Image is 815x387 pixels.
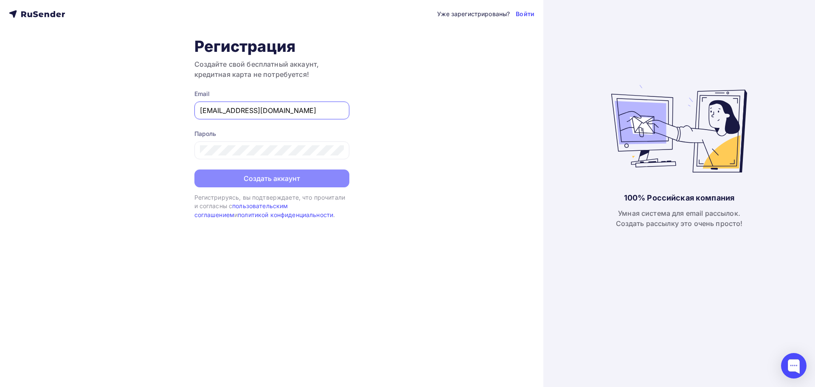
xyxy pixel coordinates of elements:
button: Создать аккаунт [194,169,349,187]
h1: Регистрация [194,37,349,56]
input: Укажите свой email [200,105,344,116]
h3: Создайте свой бесплатный аккаунт, кредитная карта не потребуется! [194,59,349,79]
div: Регистрируясь, вы подтверждаете, что прочитали и согласны с и . [194,193,349,219]
a: Войти [516,10,534,18]
div: 100% Российская компания [624,193,734,203]
div: Уже зарегистрированы? [437,10,510,18]
a: пользовательским соглашением [194,202,288,218]
div: Email [194,90,349,98]
div: Умная система для email рассылок. Создать рассылку это очень просто! [616,208,743,229]
a: политикой конфиденциальности [238,211,333,218]
div: Пароль [194,130,349,138]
